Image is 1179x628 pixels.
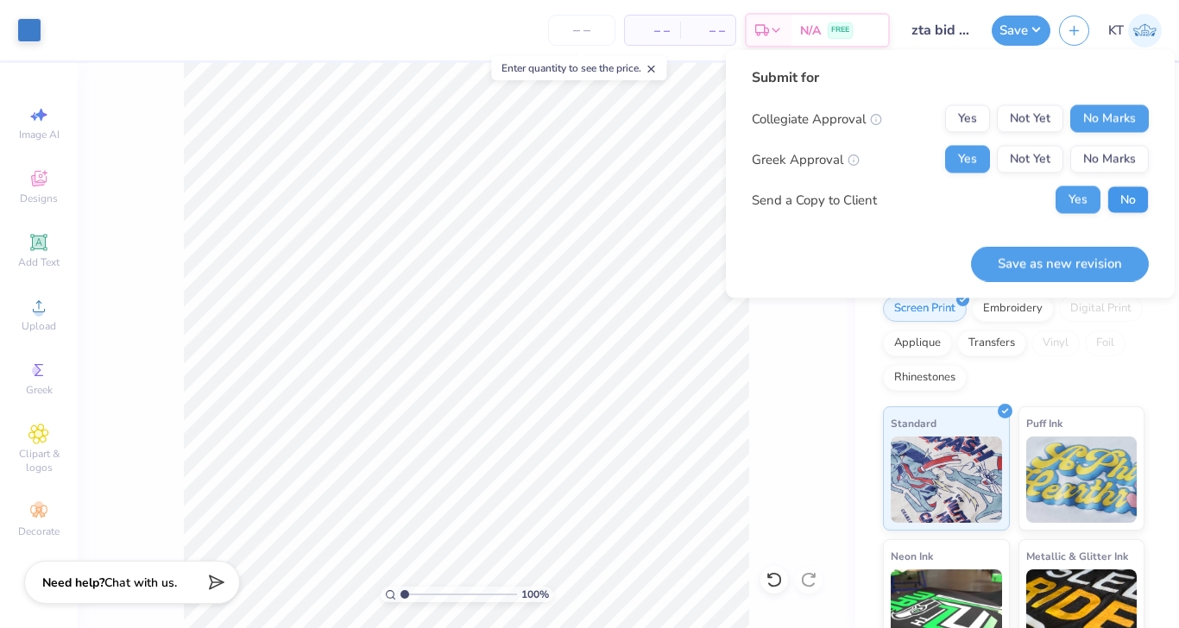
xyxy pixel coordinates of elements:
[1059,296,1143,322] div: Digital Print
[945,105,990,133] button: Yes
[18,255,60,269] span: Add Text
[752,190,877,210] div: Send a Copy to Client
[18,524,60,538] span: Decorate
[898,13,983,47] input: Untitled Design
[972,296,1054,322] div: Embroidery
[1056,186,1100,214] button: Yes
[690,22,725,40] span: – –
[9,447,69,474] span: Clipart & logos
[492,56,667,80] div: Enter quantity to see the price.
[1108,14,1162,47] a: KT
[1085,330,1125,356] div: Foil
[752,109,882,129] div: Collegiate Approval
[20,192,58,205] span: Designs
[971,246,1149,281] button: Save as new revision
[1128,14,1162,47] img: Kylie Teeple
[548,15,615,46] input: – –
[1031,330,1080,356] div: Vinyl
[831,24,849,36] span: FREE
[891,414,936,432] span: Standard
[997,105,1063,133] button: Not Yet
[22,319,56,333] span: Upload
[883,365,967,391] div: Rhinestones
[104,575,177,591] span: Chat with us.
[1108,21,1124,41] span: KT
[997,146,1063,173] button: Not Yet
[800,22,821,40] span: N/A
[752,149,860,169] div: Greek Approval
[883,296,967,322] div: Screen Print
[891,547,933,565] span: Neon Ink
[957,330,1026,356] div: Transfers
[26,383,53,397] span: Greek
[1070,105,1149,133] button: No Marks
[883,330,952,356] div: Applique
[1026,547,1128,565] span: Metallic & Glitter Ink
[521,587,549,602] span: 100 %
[1070,146,1149,173] button: No Marks
[1026,414,1062,432] span: Puff Ink
[992,16,1050,46] button: Save
[752,67,1149,88] div: Submit for
[42,575,104,591] strong: Need help?
[891,436,1002,523] img: Standard
[1107,186,1149,214] button: No
[19,128,60,141] span: Image AI
[635,22,670,40] span: – –
[1026,436,1138,523] img: Puff Ink
[945,146,990,173] button: Yes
